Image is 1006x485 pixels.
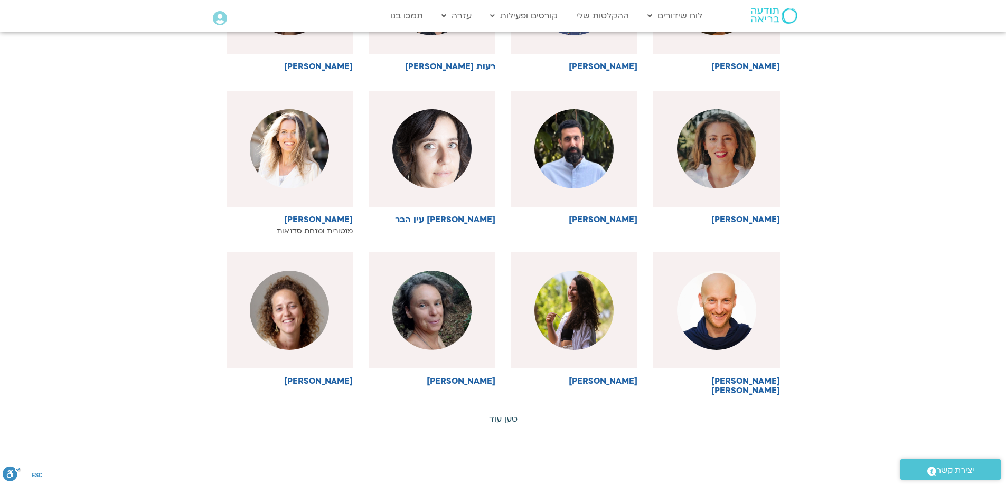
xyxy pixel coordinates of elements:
[936,463,974,478] span: יצירת קשר
[227,215,353,224] h6: [PERSON_NAME]
[485,6,563,26] a: קורסים ופעילות
[250,271,329,350] img: %D7%90%D7%95%D7%A4%D7%99%D7%A8-%D7%94%D7%99%D7%9E%D7%9F-%D7%A2%D7%9E%D7%95%D7%93-%D7%9E%D7%A8%D7%...
[511,376,638,386] h6: [PERSON_NAME]
[227,91,353,235] a: [PERSON_NAME]מנטורית ומנחת סדנאות
[677,271,756,350] img: %D7%A9%D7%97%D7%A8-%D7%9B%D7%A1%D7%A4%D7%99-%D7%91%D7%A1%D7%99%D7%A1.jpeg
[642,6,708,26] a: לוח שידורים
[436,6,477,26] a: עזרה
[250,109,329,188] img: %D7%97%D7%9F-%D7%A8%D7%A4%D7%A1%D7%95%D7%9F-%D7%91%D7%A1%D7%99%D7%A1.jpeg
[227,62,353,71] h6: [PERSON_NAME]
[653,91,780,224] a: [PERSON_NAME]
[385,6,428,26] a: תמכו בנו
[511,91,638,224] a: [PERSON_NAME]
[369,91,495,224] a: [PERSON_NAME] עין הבר
[534,109,614,188] img: %D7%99%D7%95%D7%A0%D7%AA%D7%9F-%D7%9E%D7%A0%D7%97%D7%9D-%D7%91%D7%A1%D7%99%D7%A1.jpg
[227,227,353,235] p: מנטורית ומנחת סדנאות
[511,252,638,386] a: [PERSON_NAME]
[653,62,780,71] h6: [PERSON_NAME]
[392,271,472,350] img: %D7%A0%D7%98%D7%A2-%D7%90%D7%A8%D7%A6%D7%99.png
[900,459,1001,480] a: יצירת קשר
[571,6,634,26] a: ההקלטות שלי
[534,271,614,350] img: %D7%A4%D7%9C%D7%99%D7%A1%D7%94-%D7%99%D7%A2%D7%A7%D7%91-%D7%91%D7%A1%D7%99%D7%A1.jpeg
[489,413,518,425] a: טען עוד
[677,109,756,188] img: WhatsApp-Image-2025-06-21-at-21.16.39.jpeg
[653,376,780,395] h6: [PERSON_NAME] [PERSON_NAME]
[227,376,353,386] h6: [PERSON_NAME]
[227,252,353,386] a: [PERSON_NAME]
[392,109,472,188] img: %D7%97%D7%9F-%D7%A2%D7%99%D7%9F-%D7%94%D7%91%D7%A8.jpeg
[653,252,780,395] a: [PERSON_NAME] [PERSON_NAME]
[369,215,495,224] h6: [PERSON_NAME] עין הבר
[369,62,495,71] h6: רעות [PERSON_NAME]
[511,215,638,224] h6: [PERSON_NAME]
[653,215,780,224] h6: [PERSON_NAME]
[369,252,495,386] a: [PERSON_NAME]
[511,62,638,71] h6: [PERSON_NAME]
[751,8,797,24] img: תודעה בריאה
[369,376,495,386] h6: [PERSON_NAME]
